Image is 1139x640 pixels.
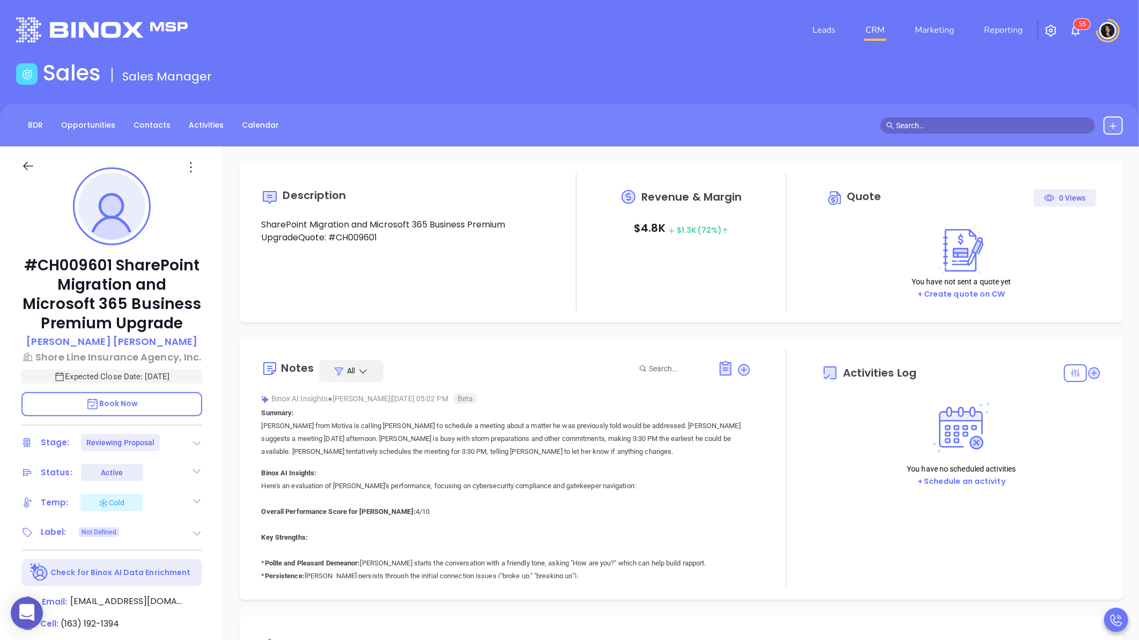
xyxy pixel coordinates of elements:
[918,289,1005,299] a: + Create quote on CW
[347,365,355,376] span: All
[21,116,49,134] a: BDR
[265,559,360,567] b: Polite and Pleasant Demeanor:
[861,19,889,41] a: CRM
[42,595,67,609] span: Email:
[70,595,183,608] span: [EMAIL_ADDRESS][DOMAIN_NAME]
[78,173,145,240] img: profile-user
[912,276,1011,288] p: You have not sent a quote yet
[235,116,285,134] a: Calendar
[86,398,138,409] span: Book Now
[41,524,66,540] div: Label:
[896,120,1089,131] input: Search…
[1069,24,1082,37] img: iconNotification
[41,435,70,451] div: Stage:
[808,19,840,41] a: Leads
[1045,24,1057,37] img: iconSetting
[641,192,742,202] span: Revenue & Margin
[914,475,1009,488] button: + Schedule an activity
[847,189,882,204] span: Quote
[261,409,294,417] b: Summary:
[127,116,177,134] a: Contacts
[1078,20,1082,28] span: 5
[265,572,305,580] b: Persistence:
[261,395,269,403] img: svg%3e
[1044,189,1086,207] div: 0 Views
[21,350,202,364] a: Shore Line Insurance Agency, Inc.
[907,463,1016,475] p: You have no scheduled activities
[328,394,332,403] span: ●
[30,563,49,582] img: Ai-Enrich-DaqCidB-.svg
[122,68,212,85] span: Sales Manager
[40,618,58,629] span: Cell :
[649,363,706,374] input: Search...
[827,189,844,207] img: Circle dollar
[41,495,69,511] div: Temp:
[21,370,202,384] p: Expected Close Date: [DATE]
[886,122,894,129] span: search
[182,116,230,134] a: Activities
[911,19,958,41] a: Marketing
[21,256,202,333] p: #CH009601 SharePoint Migration and Microsoft 365 Business Premium Upgrade
[283,188,346,203] span: Description
[26,334,197,350] a: [PERSON_NAME] [PERSON_NAME]
[86,434,155,451] div: Reviewing Proposal
[55,116,122,134] a: Opportunities
[16,17,188,42] img: logo
[98,496,124,509] div: Cold
[281,363,314,373] div: Notes
[1082,20,1086,28] span: 5
[26,334,197,349] p: [PERSON_NAME] [PERSON_NAME]
[50,567,190,578] p: Check for Binox AI Data Enrichment
[261,420,751,458] p: [PERSON_NAME] from Motiva is calling [PERSON_NAME] to schedule a meeting about a matter he was pr...
[82,526,116,538] span: Not Defined
[914,288,1009,300] button: + Create quote on CW
[43,60,101,86] h1: Sales
[843,367,916,378] span: Activities Log
[668,225,729,236] span: $ 1.3K (72%)
[261,507,415,516] b: Overall Performance Score for [PERSON_NAME]:
[933,402,990,453] img: Activities
[261,469,316,477] b: Binox AI Insights:
[261,218,541,244] p: SharePoint Migration and Microsoft 365 Business Premium UpgradeQuote: #CH009601
[101,464,123,481] div: Active
[933,225,990,276] img: Create on CWSell
[41,465,72,481] div: Status:
[634,218,729,240] p: $ 4.8K
[1099,22,1116,39] img: user
[980,19,1027,41] a: Reporting
[261,391,751,407] div: Binox AI Insights [PERSON_NAME] | [DATE] 05:02 PM
[454,393,477,404] span: Beta
[261,533,307,541] b: Key Strengths:
[1074,19,1090,30] sup: 55
[61,617,119,630] span: (163) 192-1394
